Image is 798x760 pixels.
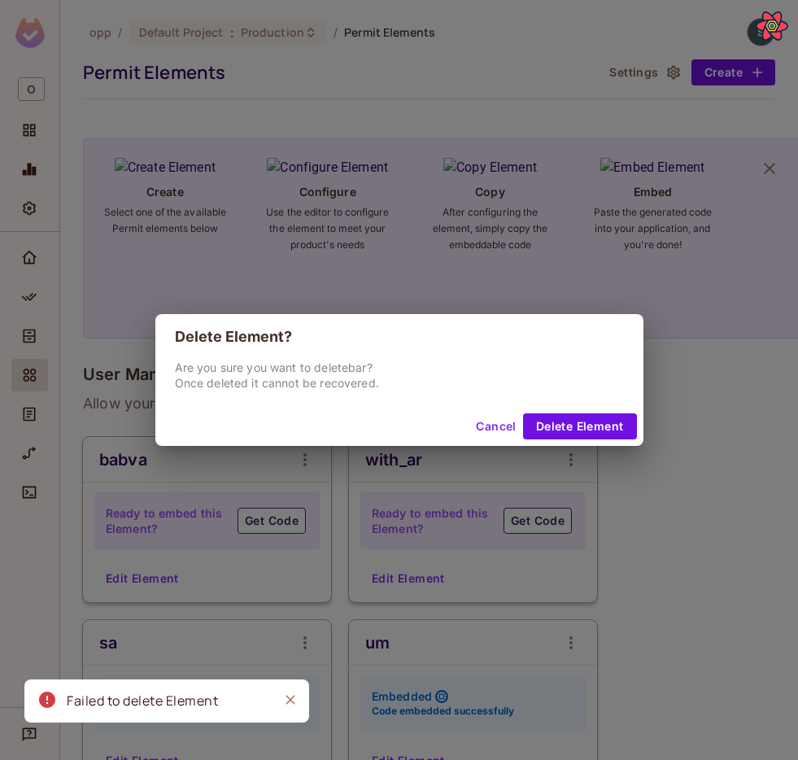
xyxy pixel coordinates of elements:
[67,691,218,711] div: Failed to delete Element
[756,10,788,42] button: Open React Query Devtools
[175,375,624,391] p: Once deleted it cannot be recovered.
[469,413,522,439] button: Cancel
[175,360,624,375] p: Are you sure you want to delete bar ?
[155,314,643,360] h2: Delete Element?
[523,413,637,439] button: Delete Element
[278,688,303,712] button: Close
